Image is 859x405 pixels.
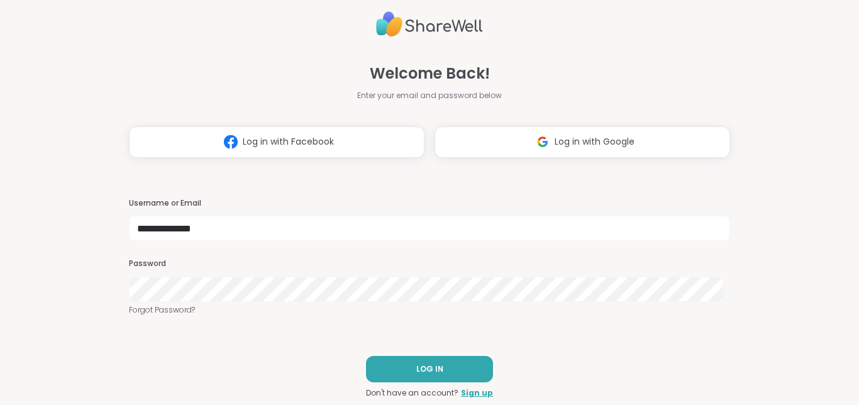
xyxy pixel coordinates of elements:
span: Don't have an account? [366,387,458,399]
span: Log in with Facebook [243,135,334,148]
span: LOG IN [416,363,443,375]
img: ShareWell Logomark [219,130,243,153]
h3: Password [129,258,730,269]
span: Welcome Back! [370,62,490,85]
img: ShareWell Logo [376,6,483,42]
button: Log in with Google [435,126,730,158]
span: Enter your email and password below [357,90,502,101]
button: LOG IN [366,356,493,382]
a: Sign up [461,387,493,399]
button: Log in with Facebook [129,126,424,158]
span: Log in with Google [555,135,635,148]
a: Forgot Password? [129,304,730,316]
img: ShareWell Logomark [531,130,555,153]
h3: Username or Email [129,198,730,209]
